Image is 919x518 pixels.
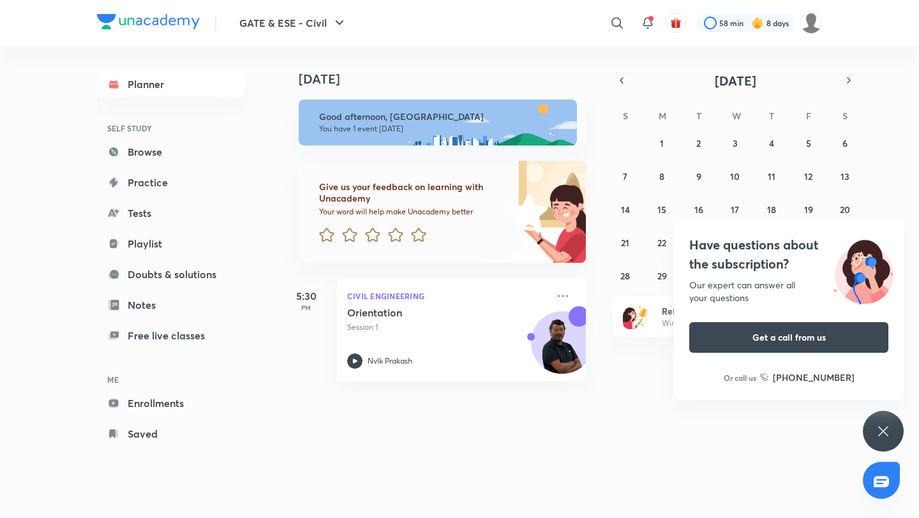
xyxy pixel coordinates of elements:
a: [PHONE_NUMBER] [760,371,855,384]
abbr: September 8, 2025 [659,170,664,182]
p: Nvlk Prakash [368,355,412,367]
p: Session 1 [347,322,548,333]
h5: Orientation [347,306,506,319]
span: [DATE] [715,72,756,89]
abbr: September 14, 2025 [621,204,630,216]
button: September 6, 2025 [835,133,855,153]
button: [DATE] [631,71,840,89]
button: September 15, 2025 [652,199,672,219]
abbr: September 28, 2025 [620,270,630,282]
abbr: Wednesday [732,110,741,122]
abbr: September 21, 2025 [621,237,629,249]
img: Company Logo [97,14,200,29]
abbr: September 17, 2025 [731,204,739,216]
h6: [PHONE_NUMBER] [773,371,855,384]
button: September 1, 2025 [652,133,672,153]
button: September 16, 2025 [689,199,709,219]
button: September 19, 2025 [798,199,819,219]
button: September 9, 2025 [689,166,709,186]
button: September 11, 2025 [761,166,782,186]
button: September 7, 2025 [615,166,636,186]
img: Avatar [532,318,593,380]
abbr: September 10, 2025 [730,170,740,182]
h4: Have questions about the subscription? [689,235,888,274]
a: Browse [97,139,245,165]
abbr: Sunday [623,110,628,122]
abbr: September 7, 2025 [623,170,627,182]
a: Doubts & solutions [97,262,245,287]
abbr: September 16, 2025 [694,204,703,216]
button: September 12, 2025 [798,166,819,186]
img: ttu_illustration_new.svg [823,235,904,304]
a: Company Logo [97,14,200,33]
abbr: September 13, 2025 [841,170,849,182]
img: feedback_image [467,161,586,263]
button: September 13, 2025 [835,166,855,186]
button: September 22, 2025 [652,232,672,253]
abbr: September 12, 2025 [804,170,812,182]
img: avatar [670,17,682,29]
abbr: Friday [806,110,811,122]
img: afternoon [299,100,577,145]
button: September 29, 2025 [652,265,672,286]
abbr: September 15, 2025 [657,204,666,216]
img: streak [751,17,764,29]
button: September 17, 2025 [725,199,745,219]
abbr: September 22, 2025 [657,237,666,249]
abbr: September 3, 2025 [733,137,738,149]
abbr: September 1, 2025 [660,137,664,149]
p: You have 1 event [DATE] [319,124,565,134]
a: Practice [97,170,245,195]
p: Win a laptop, vouchers & more [662,318,819,329]
img: Rahul KD [800,12,822,34]
h4: [DATE] [299,71,599,87]
a: Planner [97,71,245,97]
button: avatar [666,13,686,33]
button: September 18, 2025 [761,199,782,219]
p: Civil Engineering [347,288,548,304]
div: Our expert can answer all your questions [689,279,888,304]
a: Enrollments [97,390,245,416]
p: PM [281,304,332,311]
button: September 10, 2025 [725,166,745,186]
abbr: September 19, 2025 [804,204,813,216]
abbr: September 18, 2025 [767,204,776,216]
img: referral [623,304,648,329]
button: September 8, 2025 [652,166,672,186]
button: September 28, 2025 [615,265,636,286]
abbr: September 29, 2025 [657,270,667,282]
abbr: September 9, 2025 [696,170,701,182]
button: Get a call from us [689,322,888,353]
button: September 3, 2025 [725,133,745,153]
abbr: September 4, 2025 [769,137,774,149]
abbr: Monday [659,110,666,122]
abbr: September 5, 2025 [806,137,811,149]
button: GATE & ESE - Civil [232,10,355,36]
abbr: Saturday [842,110,848,122]
button: September 21, 2025 [615,232,636,253]
button: September 4, 2025 [761,133,782,153]
h6: Refer friends [662,304,819,318]
h6: ME [97,369,245,390]
h6: SELF STUDY [97,117,245,139]
a: Saved [97,421,245,447]
h5: 5:30 [281,288,332,304]
a: Free live classes [97,323,245,348]
button: September 20, 2025 [835,199,855,219]
button: September 5, 2025 [798,133,819,153]
a: Notes [97,292,245,318]
abbr: Tuesday [696,110,701,122]
abbr: Thursday [769,110,774,122]
abbr: September 6, 2025 [842,137,848,149]
a: Playlist [97,231,245,256]
button: September 14, 2025 [615,199,636,219]
button: September 2, 2025 [689,133,709,153]
abbr: September 2, 2025 [696,137,701,149]
h6: Give us your feedback on learning with Unacademy [319,181,505,204]
p: Your word will help make Unacademy better [319,207,505,217]
a: Tests [97,200,245,226]
abbr: September 20, 2025 [840,204,850,216]
abbr: September 11, 2025 [768,170,775,182]
h6: Good afternoon, [GEOGRAPHIC_DATA] [319,111,565,122]
p: Or call us [724,372,756,383]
